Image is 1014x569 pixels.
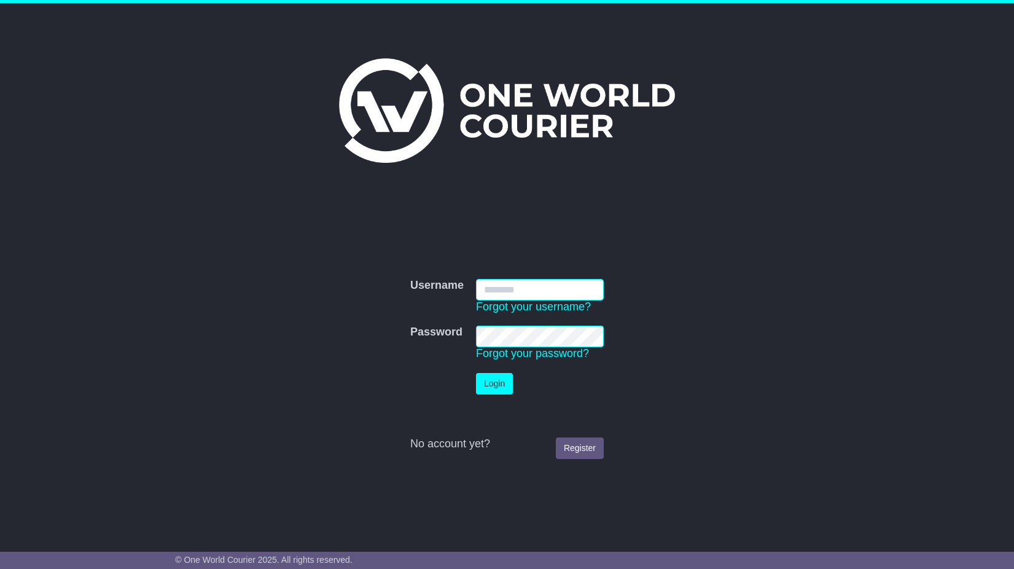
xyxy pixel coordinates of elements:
button: Login [476,373,513,394]
a: Forgot your username? [476,300,591,313]
a: Register [556,438,604,459]
span: © One World Courier 2025. All rights reserved. [175,555,353,565]
label: Password [410,326,462,339]
img: One World [339,58,674,163]
label: Username [410,279,464,292]
div: No account yet? [410,438,604,451]
a: Forgot your password? [476,347,589,359]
